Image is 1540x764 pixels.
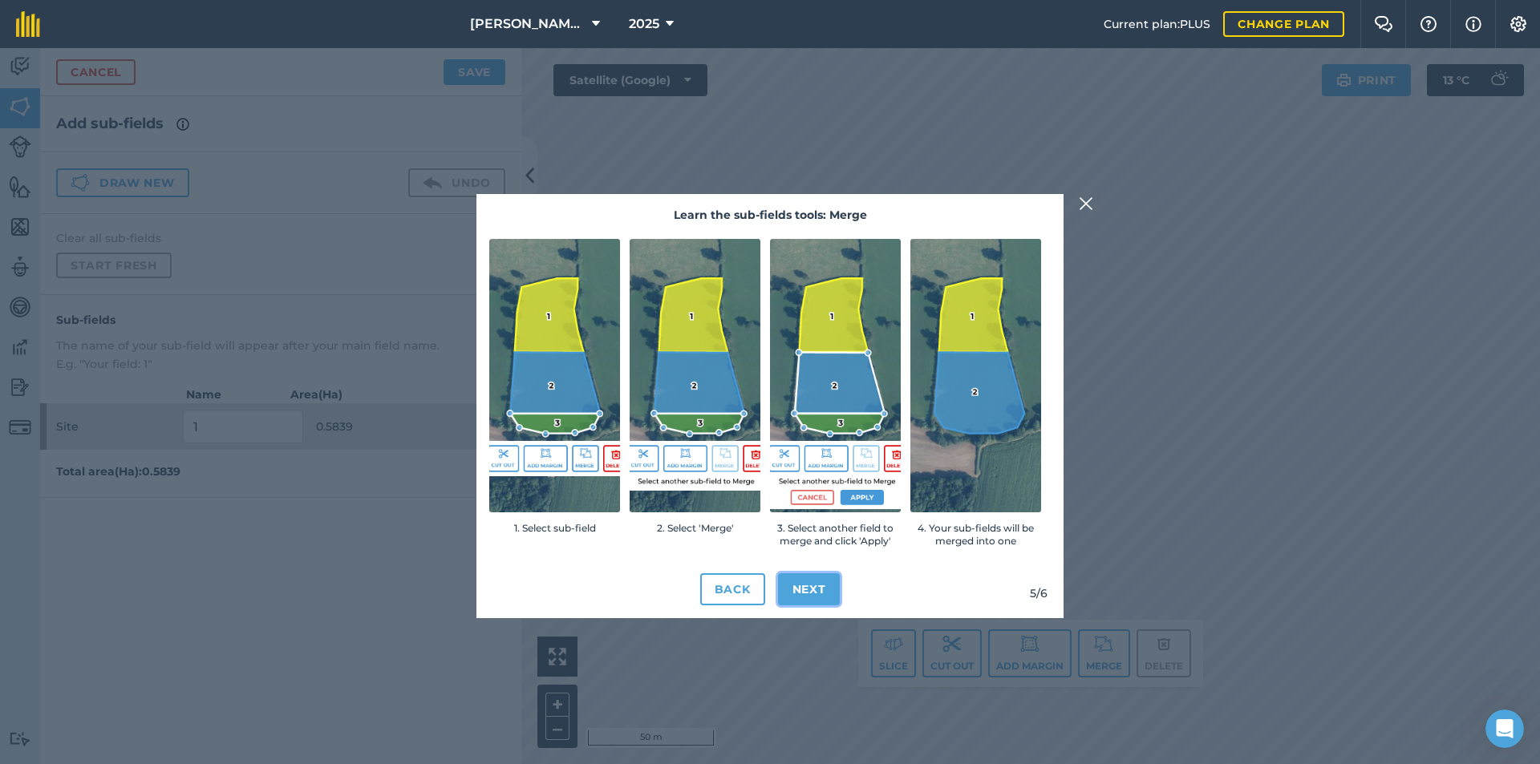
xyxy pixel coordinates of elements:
span: 4. Your sub-fields will be merged into one [910,522,1041,548]
img: Two speech bubbles overlapping with the left bubble in the forefront [1374,16,1393,32]
a: Open in help center [212,650,340,663]
img: svg+xml;base64,PHN2ZyB4bWxucz0iaHR0cDovL3d3dy53My5vcmcvMjAwMC9zdmciIHdpZHRoPSIyMiIgaGVpZ2h0PSIzMC... [1079,194,1093,213]
button: go back [10,6,41,37]
span: smiley reaction [297,598,338,630]
img: Image showing that two sub-fields have been merged into one [910,239,1041,513]
img: Image showing a selected sub-field [489,239,620,513]
span: 2025 [629,14,659,34]
div: Did this answer your question? [19,582,533,600]
button: Next [778,573,841,605]
span: Current plan : PLUS [1104,15,1210,33]
img: fieldmargin Logo [16,11,40,37]
img: A question mark icon [1419,16,1438,32]
span: 2. Select 'Merge' [630,522,760,535]
span: neutral face reaction [255,598,297,630]
h2: Learn the sub-fields tools: Merge [489,207,1051,223]
span: 😞 [222,598,245,630]
span: [PERSON_NAME] Farm [470,14,586,34]
span: 1. Select sub-field [489,522,620,535]
iframe: Intercom live chat [1485,709,1524,748]
img: svg+xml;base64,PHN2ZyB4bWxucz0iaHR0cDovL3d3dy53My5vcmcvMjAwMC9zdmciIHdpZHRoPSIxNyIgaGVpZ2h0PSIxNy... [1465,14,1481,34]
img: A cog icon [1509,16,1528,32]
a: Change plan [1223,11,1344,37]
span: disappointed reaction [213,598,255,630]
span: 😃 [306,598,329,630]
div: Close [513,6,541,35]
p: 5 / 6 [1030,584,1048,602]
span: 3. Select another field to merge and click 'Apply' [770,522,901,548]
img: Image showing two sub-fields selected [770,239,901,513]
button: Collapse window [482,6,513,37]
span: 😐 [264,598,287,630]
button: Back [700,573,765,605]
img: Image showing the merge tool selected [630,239,760,513]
